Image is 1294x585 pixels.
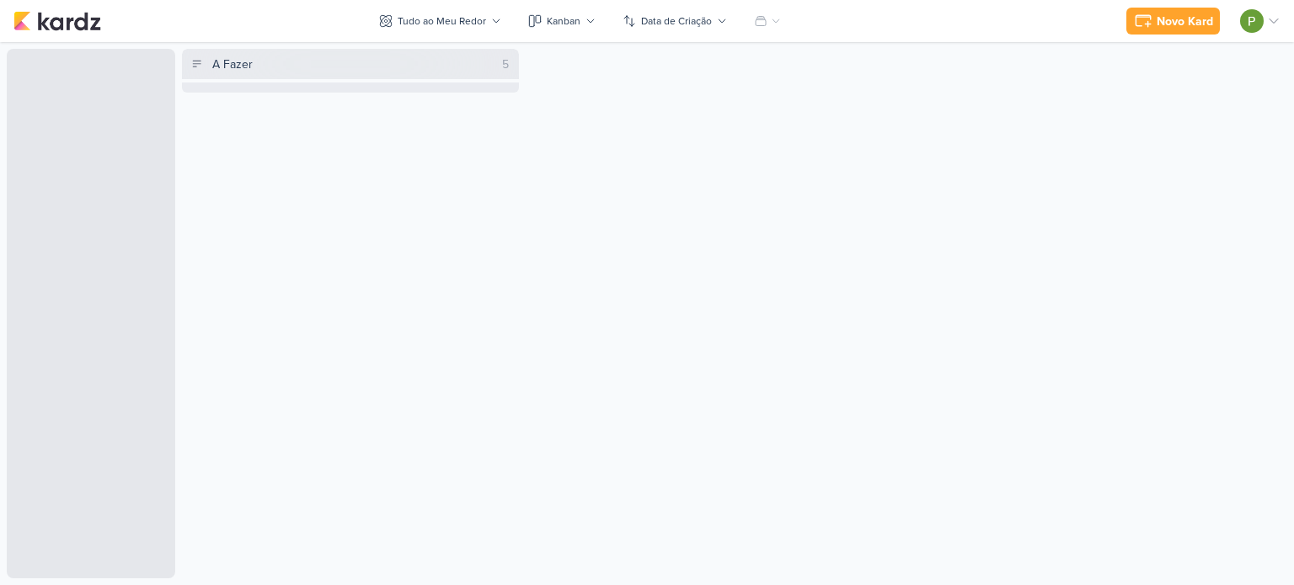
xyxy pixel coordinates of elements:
[212,56,253,73] div: A Fazer
[495,56,516,73] div: 5
[1157,13,1213,30] div: Novo Kard
[1240,9,1264,33] img: Paloma Paixão Designer
[13,11,101,31] img: kardz.app
[1126,8,1220,35] button: Novo Kard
